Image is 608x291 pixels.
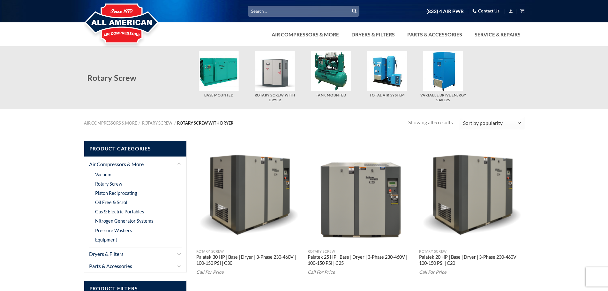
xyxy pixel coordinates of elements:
[268,28,343,41] a: Air Compressors & More
[418,51,468,102] a: Visit product category Variable Drive Energy Savers
[509,7,513,15] a: Login
[471,28,524,41] a: Service & Repairs
[95,179,122,188] a: Rotary Screw
[311,51,351,91] img: Tank Mounted
[95,207,144,216] a: Gas & Electric Portables
[196,254,302,267] a: Palatek 30 HP | Base | Dryer | 3-Phase 230-460V | 100-150 PSI | C30
[426,6,464,17] a: (833) 4 AIR PWR
[472,6,499,16] a: Contact Us
[95,188,137,198] a: Piston Reciprocating
[142,120,172,126] a: Rotary Screw
[95,216,153,226] a: Nitrogen Generator Systems
[419,269,447,275] em: Call For Price
[176,160,182,168] button: Toggle
[459,117,524,129] select: Shop order
[84,121,409,126] nav: Rotary Screw With Dryer
[95,235,117,244] a: Equipment
[419,249,524,254] p: Rotary Screw
[139,120,140,126] span: /
[89,158,175,170] a: Air Compressors & More
[423,51,463,91] img: Variable Drive Energy Savers
[255,51,295,91] img: Rotary Screw With Dryer
[362,93,412,98] h5: Total Air System
[308,269,335,275] em: Call For Price
[194,93,244,98] h5: Base Mounted
[250,93,300,102] h5: Rotary Screw With Dryer
[95,198,129,207] a: Oil Free & Scroll
[367,51,407,91] img: Total Air System
[362,51,412,98] a: Visit product category Total Air System
[89,248,175,260] a: Dryers & Filters
[196,249,302,254] p: Rotary Screw
[308,141,413,246] img: Palatek 25 HP | Base | Dryer | 3-Phase 230-460V | 100-150 PSI | C25
[194,51,244,98] a: Visit product category Base Mounted
[84,141,187,157] span: Product Categories
[174,120,176,126] span: /
[95,170,111,179] a: Vacuum
[308,254,413,267] a: Palatek 25 HP | Base | Dryer | 3-Phase 230-460V | 100-150 PSI | C25
[196,141,302,246] img: Palatek 30 HP | Base | Dryer | 3-Phase 230-460V | 100-150 PSI | C30
[176,250,182,257] button: Toggle
[418,93,468,102] h5: Variable Drive Energy Savers
[419,141,524,246] img: Palatek 20 HP | Base | Dryer | 3-Phase 230-460V | 100-150 PSI | C20
[308,249,413,254] p: Rotary Screw
[95,226,132,235] a: Pressure Washers
[306,51,356,98] a: Visit product category Tank Mounted
[196,269,224,275] em: Call For Price
[87,73,194,83] h2: Rotary Screw
[89,260,175,272] a: Parts & Accessories
[403,28,466,41] a: Parts & Accessories
[176,262,182,270] button: Toggle
[419,254,524,267] a: Palatek 20 HP | Base | Dryer | 3-Phase 230-460V | 100-150 PSI | C20
[349,6,359,16] button: Submit
[348,28,399,41] a: Dryers & Filters
[199,51,239,91] img: Base Mounted
[250,51,300,102] a: Visit product category Rotary Screw With Dryer
[248,6,359,16] input: Search…
[408,118,453,126] p: Showing all 5 results
[306,93,356,98] h5: Tank Mounted
[84,120,137,126] a: Air Compressors & More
